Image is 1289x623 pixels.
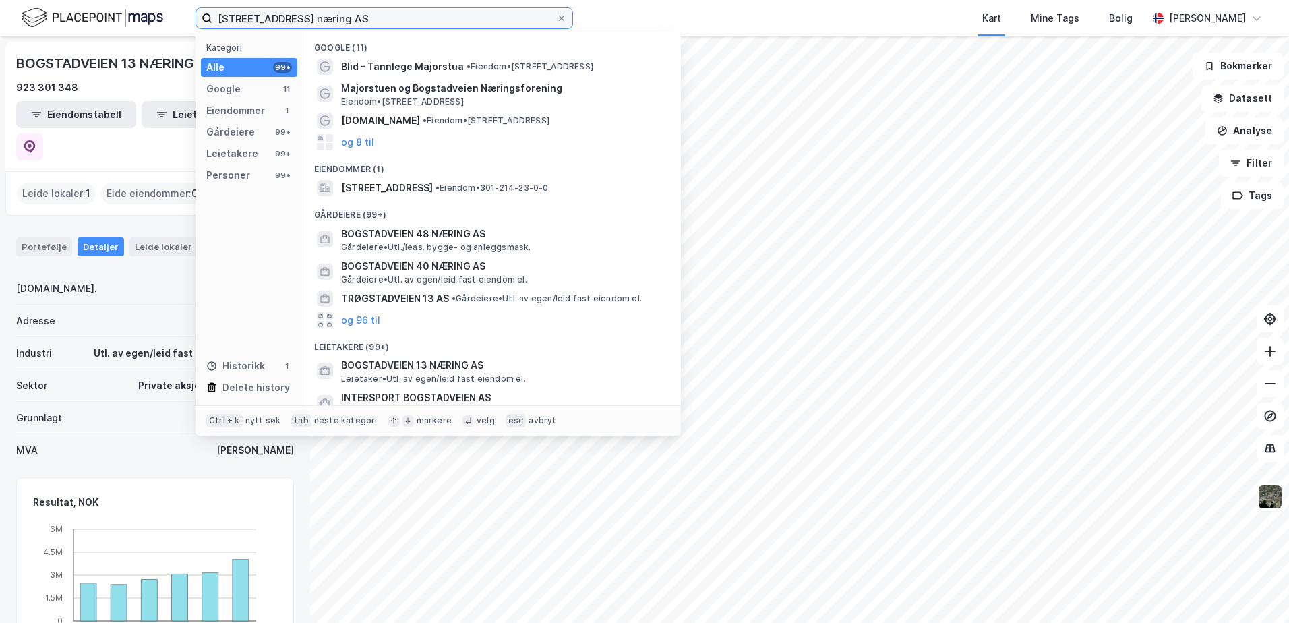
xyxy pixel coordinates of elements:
[529,415,556,426] div: avbryt
[195,240,208,254] div: 1
[273,170,292,181] div: 99+
[16,101,136,128] button: Eiendomstabell
[1031,10,1079,26] div: Mine Tags
[341,258,665,274] span: BOGSTADVEIEN 40 NÆRING AS
[16,410,62,426] div: Grunnlagt
[341,274,527,285] span: Gårdeiere • Utl. av egen/leid fast eiendom el.
[45,593,63,603] tspan: 1.5M
[206,167,250,183] div: Personer
[1222,558,1289,623] iframe: Chat Widget
[477,415,495,426] div: velg
[142,101,262,128] button: Leietakertabell
[50,570,63,580] tspan: 3M
[16,442,38,458] div: MVA
[43,547,63,557] tspan: 4.5M
[436,183,440,193] span: •
[452,293,642,304] span: Gårdeiere • Utl. av egen/leid fast eiendom el.
[222,380,290,396] div: Delete history
[16,345,52,361] div: Industri
[303,153,681,177] div: Eiendommer (1)
[17,183,96,204] div: Leide lokaler :
[281,105,292,116] div: 1
[191,185,198,202] span: 0
[138,378,294,394] div: Private aksjeselskap m.m. (2100)
[341,390,665,406] span: INTERSPORT BOGSTADVEIEN AS
[341,80,665,96] span: Majorstuen og Bogstadveien Næringsforening
[273,148,292,159] div: 99+
[341,134,374,150] button: og 8 til
[341,291,449,307] span: TRØGSTADVEIEN 13 AS
[982,10,1001,26] div: Kart
[212,8,556,28] input: Søk på adresse, matrikkel, gårdeiere, leietakere eller personer
[94,345,294,361] div: Utl. av egen/leid fast eiendom el. (68.209)
[206,414,243,427] div: Ctrl + k
[1169,10,1246,26] div: [PERSON_NAME]
[341,96,464,107] span: Eiendom • [STREET_ADDRESS]
[303,199,681,223] div: Gårdeiere (99+)
[341,357,665,374] span: BOGSTADVEIEN 13 NÆRING AS
[50,524,63,534] tspan: 6M
[417,415,452,426] div: markere
[1219,150,1284,177] button: Filter
[341,312,380,328] button: og 96 til
[86,185,90,202] span: 1
[341,242,531,253] span: Gårdeiere • Utl./leas. bygge- og anleggsmask.
[22,6,163,30] img: logo.f888ab2527a4732fd821a326f86c7f29.svg
[16,313,55,329] div: Adresse
[16,378,47,394] div: Sektor
[206,81,241,97] div: Google
[206,124,255,140] div: Gårdeiere
[273,62,292,73] div: 99+
[1257,484,1283,510] img: 9k=
[1205,117,1284,144] button: Analyse
[281,361,292,372] div: 1
[291,414,311,427] div: tab
[16,280,97,297] div: [DOMAIN_NAME].
[1222,558,1289,623] div: Kontrollprogram for chat
[78,237,124,256] div: Detaljer
[452,293,456,303] span: •
[303,32,681,56] div: Google (11)
[467,61,471,71] span: •
[423,115,549,126] span: Eiendom • [STREET_ADDRESS]
[341,113,420,129] span: [DOMAIN_NAME]
[206,102,265,119] div: Eiendommer
[245,415,281,426] div: nytt søk
[1109,10,1133,26] div: Bolig
[341,59,464,75] span: Blid - Tannlege Majorstua
[436,183,549,194] span: Eiendom • 301-214-23-0-0
[1221,182,1284,209] button: Tags
[341,374,526,384] span: Leietaker • Utl. av egen/leid fast eiendom el.
[341,180,433,196] span: [STREET_ADDRESS]
[1201,85,1284,112] button: Datasett
[506,414,527,427] div: esc
[16,53,218,74] div: BOGSTADVEIEN 13 NÆRING AS
[423,115,427,125] span: •
[101,183,204,204] div: Eide eiendommer :
[314,415,378,426] div: neste kategori
[341,226,665,242] span: BOGSTADVEIEN 48 NÆRING AS
[216,442,294,458] div: [PERSON_NAME]
[273,127,292,138] div: 99+
[281,84,292,94] div: 11
[16,80,78,96] div: 923 301 348
[206,146,258,162] div: Leietakere
[129,237,214,256] div: Leide lokaler
[206,358,265,374] div: Historikk
[303,331,681,355] div: Leietakere (99+)
[16,237,72,256] div: Portefølje
[467,61,593,72] span: Eiendom • [STREET_ADDRESS]
[206,42,297,53] div: Kategori
[33,494,277,510] div: Resultat, NOK
[1193,53,1284,80] button: Bokmerker
[206,59,224,76] div: Alle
